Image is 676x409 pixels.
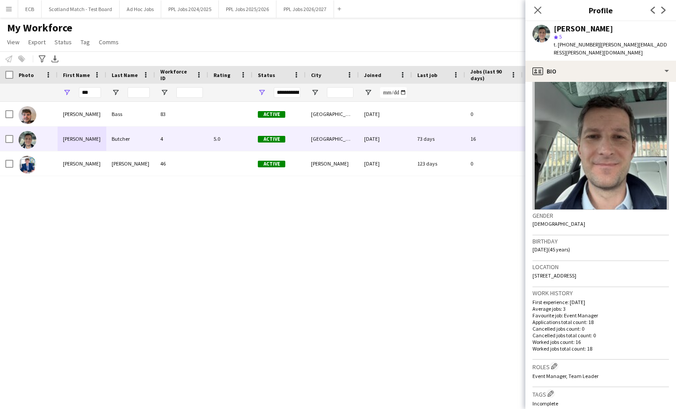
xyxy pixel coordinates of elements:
a: View [4,36,23,48]
button: PPL Jobs 2024/2025 [161,0,219,18]
div: [PERSON_NAME] [58,151,106,176]
p: Cancelled jobs total count: 0 [532,332,669,339]
div: 123 days [412,151,465,176]
app-action-btn: Export XLSX [50,54,60,64]
div: [GEOGRAPHIC_DATA] [306,127,359,151]
p: Cancelled jobs count: 0 [532,325,669,332]
p: Incomplete [532,400,669,407]
a: Tag [77,36,93,48]
button: Open Filter Menu [112,89,120,96]
span: Status [258,72,275,78]
button: Open Filter Menu [63,89,71,96]
div: [PERSON_NAME] [58,127,106,151]
a: Comms [95,36,122,48]
button: PPL Jobs 2026/2027 [276,0,334,18]
img: Toby Yates [19,156,36,174]
div: [DATE] [359,151,412,176]
h3: Roles [532,362,669,371]
img: Crew avatar or photo [532,77,669,210]
p: First experience: [DATE] [532,299,669,305]
div: [PERSON_NAME] [554,25,613,33]
span: Active [258,111,285,118]
span: View [7,38,19,46]
span: Event Manager, Team Leader [532,373,598,379]
h3: Tags [532,389,669,398]
div: 16 [465,127,523,151]
div: [PERSON_NAME] [306,151,359,176]
span: Comms [99,38,119,46]
button: Scotland Match - Test Board [42,0,120,18]
span: Rating [214,72,230,78]
h3: Work history [532,289,669,297]
span: t. [PHONE_NUMBER] [554,41,600,48]
span: My Workforce [7,21,72,35]
span: Active [258,136,285,143]
img: Toby Butcher [19,131,36,149]
button: Open Filter Menu [311,89,319,96]
div: [DATE] [359,127,412,151]
button: Ad Hoc Jobs [120,0,161,18]
div: Butcher [106,127,155,151]
span: [STREET_ADDRESS] [532,272,576,279]
div: 83 [155,102,208,126]
p: Worked jobs count: 16 [532,339,669,345]
span: Photo [19,72,34,78]
button: Open Filter Menu [160,89,168,96]
input: City Filter Input [327,87,354,98]
h3: Profile [525,4,676,16]
span: [DEMOGRAPHIC_DATA] [532,220,585,227]
p: Applications total count: 18 [532,319,669,325]
p: Favourite job: Event Manager [532,312,669,319]
span: Tag [81,38,90,46]
button: Open Filter Menu [258,89,266,96]
div: [GEOGRAPHIC_DATA] [306,102,359,126]
input: Last Name Filter Input [128,87,150,98]
div: [PERSON_NAME] [58,102,106,126]
app-action-btn: Advanced filters [37,54,47,64]
h3: Gender [532,212,669,220]
span: Active [258,161,285,167]
a: Status [51,36,75,48]
div: 0 [465,151,523,176]
input: First Name Filter Input [79,87,101,98]
div: Bass [106,102,155,126]
span: Status [54,38,72,46]
h3: Birthday [532,237,669,245]
div: 73 days [412,127,465,151]
span: | [PERSON_NAME][EMAIL_ADDRESS][PERSON_NAME][DOMAIN_NAME] [554,41,667,56]
div: 4 [155,127,208,151]
button: PPL Jobs 2025/2026 [219,0,276,18]
h3: Location [532,263,669,271]
button: Open Filter Menu [364,89,372,96]
div: 46 [155,151,208,176]
div: 5.0 [208,127,253,151]
span: Joined [364,72,381,78]
a: Export [25,36,49,48]
span: Last job [417,72,437,78]
button: ECB [18,0,42,18]
span: Last Name [112,72,138,78]
div: [DATE] [359,102,412,126]
input: Joined Filter Input [380,87,407,98]
div: [PERSON_NAME] [106,151,155,176]
span: City [311,72,321,78]
span: Workforce ID [160,68,192,81]
div: 0 [465,102,523,126]
p: Average jobs: 3 [532,305,669,312]
span: Jobs (last 90 days) [470,68,507,81]
span: Export [28,38,46,46]
span: First Name [63,72,90,78]
div: Bio [525,61,676,82]
input: Workforce ID Filter Input [176,87,203,98]
span: [DATE] (45 years) [532,246,570,253]
span: 5 [559,33,562,40]
p: Worked jobs total count: 18 [532,345,669,352]
img: Toby Bass [19,106,36,124]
